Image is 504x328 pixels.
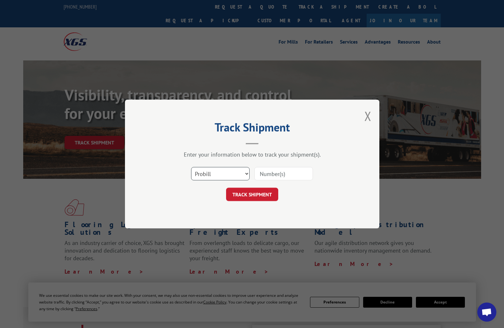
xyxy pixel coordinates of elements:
div: Enter your information below to track your shipment(s). [157,151,348,158]
button: Close modal [364,108,371,124]
h2: Track Shipment [157,123,348,135]
div: Open chat [477,303,496,322]
input: Number(s) [254,167,313,180]
button: TRACK SHIPMENT [226,188,278,201]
